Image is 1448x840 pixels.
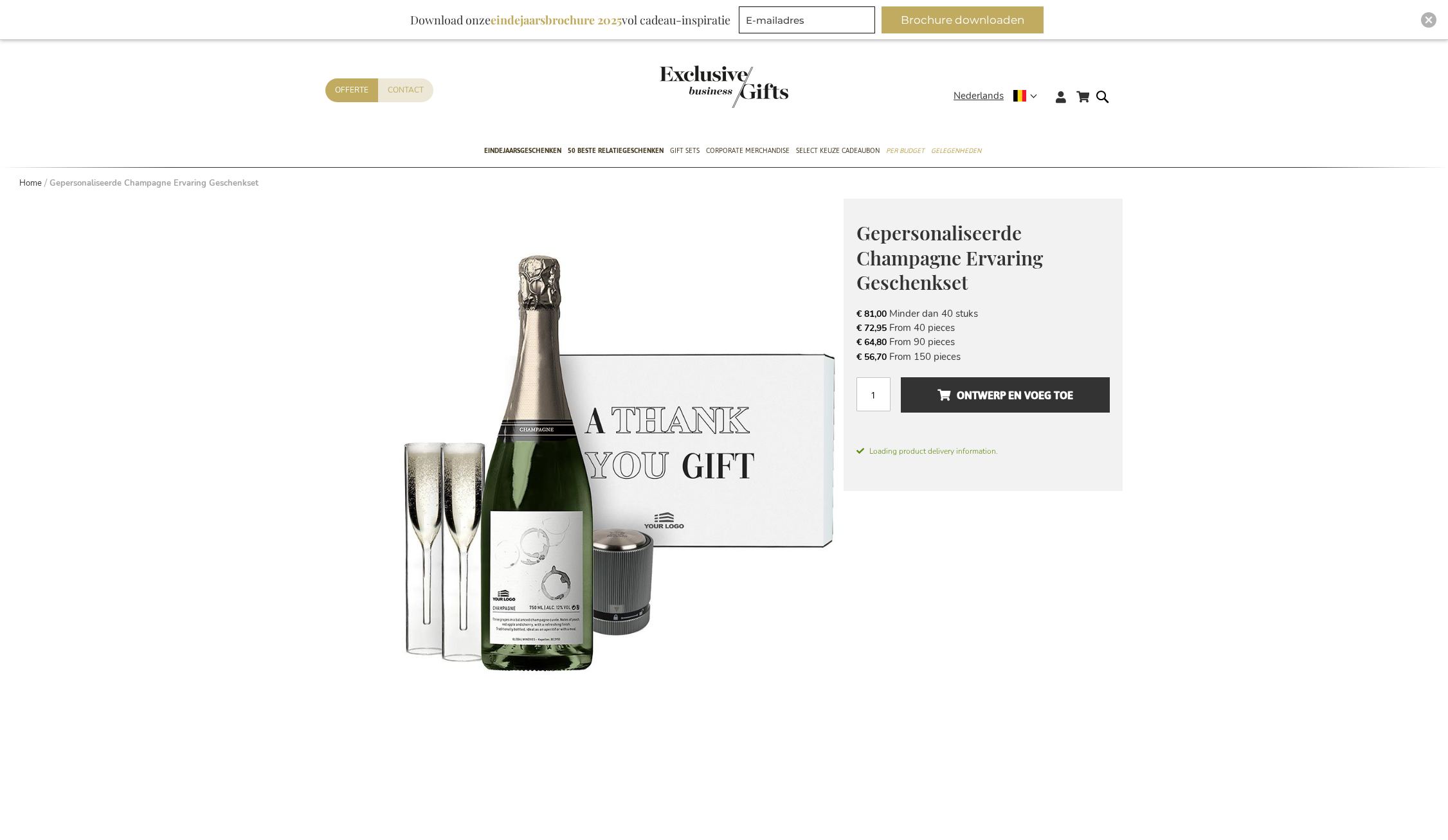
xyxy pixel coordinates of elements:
[954,89,1045,103] div: Nederlands
[404,6,736,33] div: Download onze vol cadeau-inspiratie
[670,144,700,157] span: Gift Sets
[856,321,1110,335] li: From 40 pieces
[660,66,788,108] img: Exclusive Business gifts logo
[706,144,790,157] span: Corporate Merchandise
[856,220,1043,295] span: Gepersonaliseerde Champagne Ervaring Geschenkset
[325,199,844,716] img: Gepersonaliseerde Champagne Ervaring Geschenkset
[856,336,887,348] span: € 64,80
[739,6,875,33] input: E-mailadres
[882,6,1044,33] button: Brochure downloaden
[856,335,1110,349] li: From 90 pieces
[50,177,258,189] strong: Gepersonaliseerde Champagne Ervaring Geschenkset
[856,307,1110,321] li: Minder dan 40 stuks
[739,6,879,37] form: marketing offers and promotions
[649,722,705,784] a: Gepersonaliseerde Champagne Ervaring Geschenkset
[772,722,829,784] a: Gepersonaliseerde Champagne Ervaring Geschenkset
[856,350,1110,364] li: From 150 pieces
[19,177,42,189] a: Home
[325,78,378,102] a: Offerte
[937,385,1073,406] span: Ontwerp en voeg toe
[402,722,458,784] a: Gepersonaliseerde Champagne Ervaring Geschenkset
[568,144,664,157] span: 50 beste relatiegeschenken
[856,322,887,334] span: € 72,95
[710,722,767,784] a: Gepersonaliseerde Champagne Ervaring Geschenkset
[886,144,925,157] span: Per Budget
[464,722,520,784] a: Gepersonaliseerde Champagne Ervaring Geschenkset
[660,66,724,108] a: store logo
[856,308,887,320] span: € 81,00
[796,144,880,157] span: Select Keuze Cadeaubon
[484,144,561,157] span: Eindejaarsgeschenken
[491,12,622,28] b: eindejaarsbrochure 2025
[1425,16,1433,24] img: Close
[856,445,1110,457] span: Loading product delivery information.
[856,351,887,363] span: € 56,70
[525,722,582,784] a: Gepersonaliseerde Champagne Ervaring Geschenkset
[954,89,1004,103] span: Nederlands
[378,78,433,102] a: Contact
[901,377,1110,413] button: Ontwerp en voeg toe
[587,722,644,784] a: Gepersonaliseerde Champagne Ervaring Geschenkset
[1421,12,1436,28] div: Close
[856,377,891,411] input: Aantal
[931,144,981,157] span: Gelegenheden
